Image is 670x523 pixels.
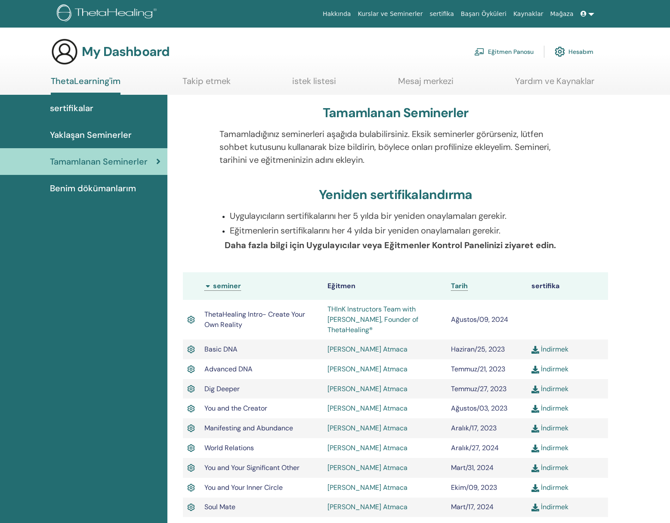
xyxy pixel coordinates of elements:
span: You and Your Inner Circle [204,483,283,492]
span: Benim dökümanlarım [50,182,136,195]
span: Yaklaşan Seminerler [50,128,132,141]
a: [PERSON_NAME] Atmaca [327,404,408,413]
a: Mesaj merkezi [398,76,454,93]
a: Takip etmek [182,76,231,93]
a: İndirmek [531,502,568,511]
a: Eğitmen Panosu [474,42,534,61]
p: Eğitmenlerin sertifikalarını her 4 yılda bir yeniden onaylamaları gerekir. [230,224,571,237]
a: [PERSON_NAME] Atmaca [327,345,408,354]
img: download.svg [531,425,539,433]
a: İndirmek [531,404,568,413]
a: [PERSON_NAME] Atmaca [327,364,408,374]
a: [PERSON_NAME] Atmaca [327,463,408,472]
img: download.svg [531,386,539,393]
h3: My Dashboard [82,44,170,59]
a: İndirmek [531,384,568,393]
a: İndirmek [531,345,568,354]
td: Ekim/09, 2023 [447,478,528,498]
td: Aralık/27, 2024 [447,438,528,458]
td: Temmuz/21, 2023 [447,359,528,379]
img: Active Certificate [187,403,195,414]
span: World Relations [204,443,254,452]
td: Mart/31, 2024 [447,458,528,478]
img: Active Certificate [187,423,195,434]
td: Temmuz/27, 2023 [447,379,528,399]
a: Hesabım [555,42,593,61]
span: Tarih [451,281,468,290]
a: [PERSON_NAME] Atmaca [327,423,408,433]
img: Active Certificate [187,462,195,473]
a: [PERSON_NAME] Atmaca [327,443,408,452]
img: generic-user-icon.jpg [51,38,78,65]
a: İndirmek [531,443,568,452]
span: Manifesting and Abundance [204,423,293,433]
a: ThetaLearning'im [51,76,120,95]
span: Basic DNA [204,345,238,354]
h3: Tamamlanan Seminerler [323,105,468,121]
b: Daha fazla bilgi için Uygulayıcılar veya Eğitmenler Kontrol Panelinizi ziyaret edin. [225,240,556,251]
a: İndirmek [531,483,568,492]
th: Eğitmen [323,272,446,300]
span: Dig Deeper [204,384,240,393]
span: Tamamlanan Seminerler [50,155,148,168]
img: logo.png [57,4,160,24]
td: Ağustos/03, 2023 [447,398,528,418]
a: İndirmek [531,463,568,472]
td: Aralık/17, 2023 [447,418,528,438]
img: download.svg [531,366,539,374]
a: İndirmek [531,423,568,433]
img: Active Certificate [187,442,195,454]
img: download.svg [531,504,539,511]
img: cog.svg [555,44,565,59]
a: Kaynaklar [510,6,547,22]
img: Active Certificate [187,364,195,375]
a: Hakkında [319,6,355,22]
span: You and Your Significant Other [204,463,299,472]
span: ThetaHealing Intro- Create Your Own Reality [204,310,305,329]
span: You and the Creator [204,404,267,413]
a: Tarih [451,281,468,291]
img: Active Certificate [187,482,195,493]
a: İndirmek [531,364,568,374]
th: sertifika [527,272,608,300]
td: Mart/17, 2024 [447,498,528,517]
a: Yardım ve Kaynaklar [515,76,594,93]
p: Tamamladığınız seminerleri aşağıda bulabilirsiniz. Eksik seminerler görürseniz, lütfen sohbet kut... [219,128,571,166]
a: THInK Instructors Team with [PERSON_NAME], Founder of ThetaHealing® [327,305,418,334]
a: Mağaza [546,6,577,22]
img: download.svg [531,464,539,472]
td: Ağustos/09, 2024 [447,300,528,339]
img: Active Certificate [187,344,195,355]
img: download.svg [531,484,539,492]
span: sertifikalar [50,102,93,115]
span: Advanced DNA [204,364,253,374]
td: Haziran/25, 2023 [447,339,528,359]
a: [PERSON_NAME] Atmaca [327,483,408,492]
img: download.svg [531,445,539,452]
img: Active Certificate [187,314,195,325]
a: Kurslar ve Seminerler [354,6,426,22]
img: download.svg [531,405,539,413]
h3: Yeniden sertifikalandırma [319,187,472,202]
a: sertifika [426,6,457,22]
a: [PERSON_NAME] Atmaca [327,502,408,511]
a: [PERSON_NAME] Atmaca [327,384,408,393]
img: chalkboard-teacher.svg [474,48,485,56]
img: download.svg [531,346,539,354]
p: Uygulayıcıların sertifikalarını her 5 yılda bir yeniden onaylamaları gerekir. [230,209,571,222]
a: istek listesi [292,76,336,93]
img: Active Certificate [187,502,195,513]
span: Soul Mate [204,502,235,511]
a: Başarı Öyküleri [457,6,510,22]
img: Active Certificate [187,383,195,395]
